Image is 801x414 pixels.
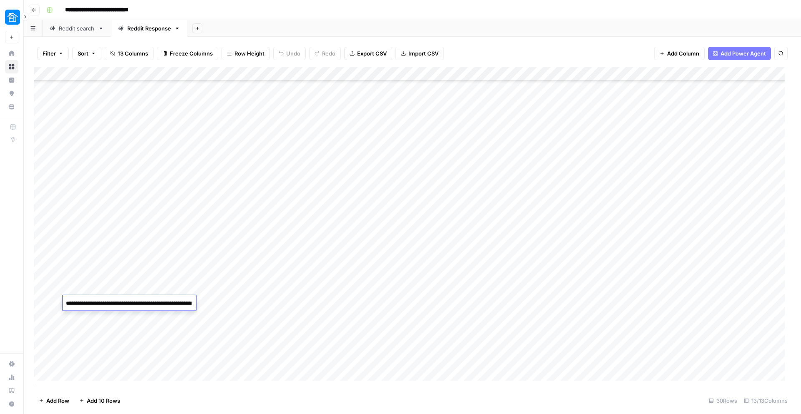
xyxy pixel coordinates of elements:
[5,10,20,25] img: Neighbor Logo
[43,49,56,58] span: Filter
[741,394,791,407] div: 13/13 Columns
[708,47,771,60] button: Add Power Agent
[5,60,18,73] a: Browse
[309,47,341,60] button: Redo
[705,394,741,407] div: 30 Rows
[5,384,18,397] a: Learning Hub
[78,49,88,58] span: Sort
[157,47,218,60] button: Freeze Columns
[37,47,69,60] button: Filter
[5,87,18,100] a: Opportunities
[395,47,444,60] button: Import CSV
[5,371,18,384] a: Usage
[59,24,95,33] div: Reddit search
[72,47,101,60] button: Sort
[408,49,438,58] span: Import CSV
[127,24,171,33] div: Reddit Response
[273,47,306,60] button: Undo
[43,20,111,37] a: Reddit search
[286,49,300,58] span: Undo
[170,49,213,58] span: Freeze Columns
[46,396,69,405] span: Add Row
[667,49,699,58] span: Add Column
[5,357,18,371] a: Settings
[63,298,196,309] textarea: To enrich screen reader interactions, please activate Accessibility in Grammarly extension settings
[105,47,154,60] button: 13 Columns
[5,73,18,87] a: Insights
[74,394,125,407] button: Add 10 Rows
[344,47,392,60] button: Export CSV
[118,49,148,58] span: 13 Columns
[5,7,18,28] button: Workspace: Neighbor
[222,47,270,60] button: Row Height
[322,49,335,58] span: Redo
[5,397,18,411] button: Help + Support
[111,20,187,37] a: Reddit Response
[5,100,18,114] a: Your Data
[720,49,766,58] span: Add Power Agent
[87,396,120,405] span: Add 10 Rows
[654,47,705,60] button: Add Column
[357,49,387,58] span: Export CSV
[5,47,18,60] a: Home
[34,394,74,407] button: Add Row
[234,49,264,58] span: Row Height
